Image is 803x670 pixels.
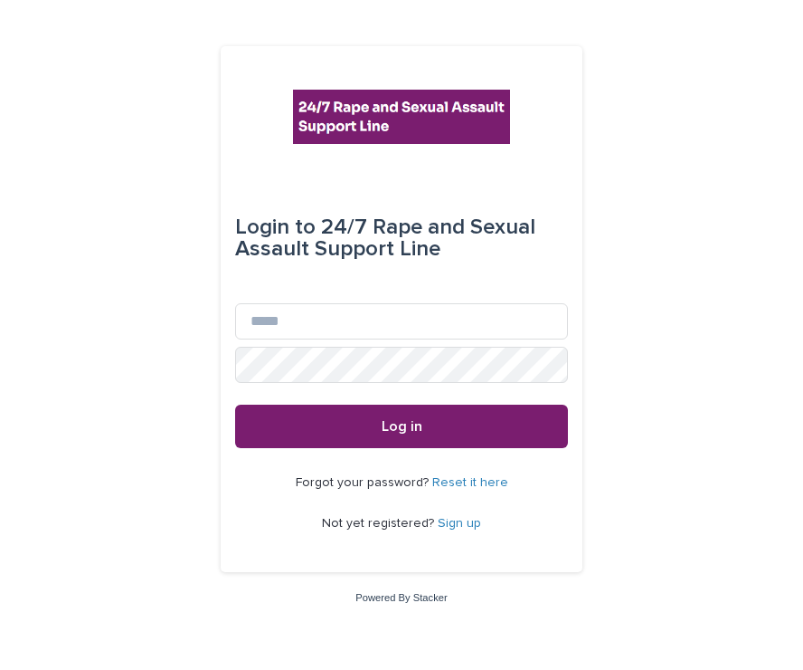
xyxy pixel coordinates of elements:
span: Login to [235,216,316,238]
a: Reset it here [432,476,508,489]
button: Log in [235,405,568,448]
span: Log in [382,419,422,434]
a: Powered By Stacker [355,592,447,603]
div: 24/7 Rape and Sexual Assault Support Line [235,202,568,274]
span: Forgot your password? [296,476,432,489]
a: Sign up [438,517,481,530]
img: rhQMoQhaT3yELyF149Cw [293,90,510,144]
span: Not yet registered? [322,517,438,530]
